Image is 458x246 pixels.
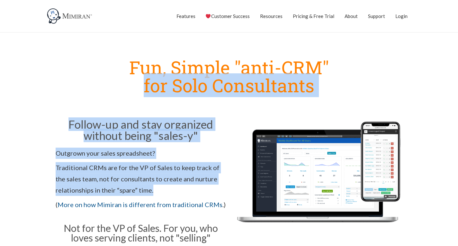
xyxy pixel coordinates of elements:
[395,8,408,24] a: Login
[368,8,385,24] a: Support
[176,8,195,24] a: Features
[56,201,226,208] span: ( .)
[293,8,334,24] a: Pricing & Free Trial
[260,8,283,24] a: Resources
[56,148,226,159] p: Outgrown your sales spreadsheet?
[56,162,226,196] p: Traditional CRMs are for the VP of Sales to keep track of the sales team, not for consultants to ...
[205,8,249,24] a: Customer Success
[58,201,222,208] a: More on how Mimiran is different from traditional CRMs
[46,8,94,24] img: Mimiran CRM
[206,14,211,19] img: ❤️
[52,58,406,94] h1: Fun, Simple "anti-CRM" for Solo Consultants
[232,117,403,245] img: Mimiran CRM for solo consultants dashboard mobile
[56,119,226,141] h2: Follow-up and stay organized without being "sales-y"
[56,223,226,242] h3: Not for the VP of Sales. For you, who loves serving clients, not "selling"
[345,8,358,24] a: About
